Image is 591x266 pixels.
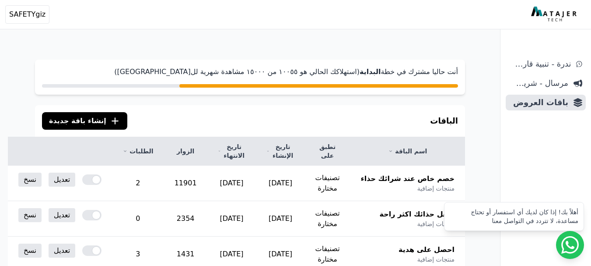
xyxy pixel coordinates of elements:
[305,201,350,237] td: تصنيفات مختارة
[380,209,455,220] span: اجعل حذائك اكثر راحة
[361,174,455,184] span: خصم خاص عند شرائك حذاء
[207,166,256,201] td: [DATE]
[218,142,246,160] a: تاريخ الانتهاء
[122,147,153,156] a: الطلبات
[450,208,578,225] div: أهلاً بك! إذا كان لديك أي استفسار أو تحتاج مساعدة، لا تتردد في التواصل معنا
[164,201,207,237] td: 2354
[360,67,381,76] strong: البداية
[399,245,455,255] span: احصل على هدية
[256,201,304,237] td: [DATE]
[164,166,207,201] td: 11901
[18,173,42,187] a: نسخ
[49,244,75,258] a: تعديل
[361,147,455,156] a: اسم الباقة
[18,208,42,222] a: نسخ
[112,166,164,201] td: 2
[42,67,458,77] p: أنت حاليا مشترك في خطة (استهلاكك الحالي هو ١۰۰٥٥ من ١٥۰۰۰ مشاهدة شهرية لل[GEOGRAPHIC_DATA])
[417,255,455,264] span: منتجات إضافية
[509,96,568,109] span: باقات العروض
[42,112,127,130] button: إنشاء باقة جديدة
[9,9,45,20] span: SAFETYgiz
[509,58,571,70] span: ندرة - تنبية قارب علي النفاذ
[207,201,256,237] td: [DATE]
[430,115,458,127] h3: الباقات
[49,116,106,126] span: إنشاء باقة جديدة
[305,137,350,166] th: تطبق على
[266,142,294,160] a: تاريخ الإنشاء
[164,137,207,166] th: الزوار
[509,77,568,89] span: مرسال - شريط دعاية
[417,220,455,228] span: منتجات إضافية
[256,166,304,201] td: [DATE]
[112,201,164,237] td: 0
[531,7,579,22] img: MatajerTech Logo
[5,5,49,24] button: SAFETYgiz
[49,173,75,187] a: تعديل
[305,166,350,201] td: تصنيفات مختارة
[417,184,455,193] span: منتجات إضافية
[18,244,42,258] a: نسخ
[49,208,75,222] a: تعديل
